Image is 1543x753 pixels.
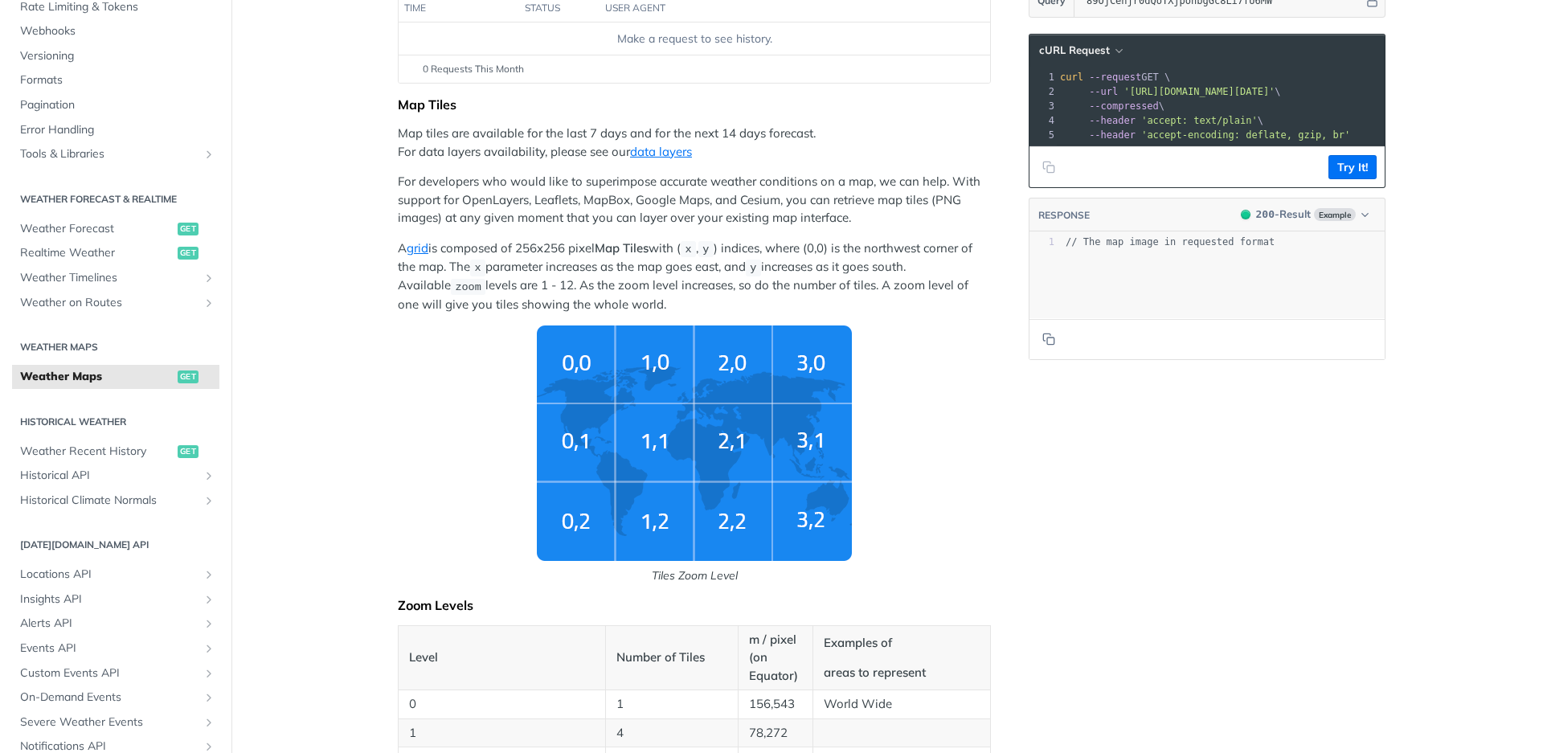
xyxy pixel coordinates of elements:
[20,468,199,484] span: Historical API
[12,217,219,241] a: Weather Forecastget
[474,262,481,274] span: x
[178,223,199,235] span: get
[12,440,219,464] a: Weather Recent Historyget
[20,567,199,583] span: Locations API
[20,714,199,730] span: Severe Weather Events
[1029,84,1057,99] div: 2
[616,695,727,714] p: 1
[1060,100,1164,112] span: \
[1089,72,1141,83] span: --request
[398,125,991,161] p: Map tiles are available for the last 7 days and for the next 14 days forecast. For data layers av...
[20,665,199,681] span: Custom Events API
[12,93,219,117] a: Pagination
[423,62,524,76] span: 0 Requests This Month
[20,270,199,286] span: Weather Timelines
[12,340,219,354] h2: Weather Maps
[1314,208,1356,221] span: Example
[203,148,215,161] button: Show subpages for Tools & Libraries
[398,567,991,584] p: Tiles Zoom Level
[749,724,802,743] p: 78,272
[12,241,219,265] a: Realtime Weatherget
[20,640,199,657] span: Events API
[20,48,215,64] span: Versioning
[12,636,219,661] a: Events APIShow subpages for Events API
[824,664,980,682] p: areas to represent
[398,96,991,113] div: Map Tiles
[595,240,649,256] strong: Map Tiles
[616,724,727,743] p: 4
[12,192,219,207] h2: Weather Forecast & realtime
[203,593,215,606] button: Show subpages for Insights API
[20,72,215,88] span: Formats
[824,695,980,714] p: World Wide
[1038,155,1060,179] button: Copy to clipboard
[1029,128,1057,142] div: 5
[1141,115,1258,126] span: 'accept: text/plain'
[616,649,727,667] p: Number of Tiles
[20,97,215,113] span: Pagination
[455,280,481,293] span: zoom
[20,591,199,608] span: Insights API
[1033,43,1128,59] button: cURL Request
[203,272,215,284] button: Show subpages for Weather Timelines
[20,690,199,706] span: On-Demand Events
[702,243,709,256] span: y
[12,612,219,636] a: Alerts APIShow subpages for Alerts API
[20,23,215,39] span: Webhooks
[12,415,219,429] h2: Historical Weather
[1066,236,1275,248] span: // The map image in requested format
[749,631,802,685] p: m / pixel (on Equator)
[20,444,174,460] span: Weather Recent History
[1029,70,1057,84] div: 1
[630,144,692,159] a: data layers
[12,365,219,389] a: Weather Mapsget
[398,173,991,227] p: For developers who would like to superimpose accurate weather conditions on a map, we can help. W...
[1060,86,1281,97] span: \
[12,19,219,43] a: Webhooks
[1029,113,1057,128] div: 4
[12,68,219,92] a: Formats
[12,266,219,290] a: Weather TimelinesShow subpages for Weather Timelines
[20,616,199,632] span: Alerts API
[203,740,215,753] button: Show subpages for Notifications API
[203,716,215,729] button: Show subpages for Severe Weather Events
[20,295,199,311] span: Weather on Routes
[1233,207,1377,223] button: 200200-ResultExample
[1038,327,1060,351] button: Copy to clipboard
[203,469,215,482] button: Show subpages for Historical API
[1029,235,1054,249] div: 1
[1089,86,1118,97] span: --url
[203,617,215,630] button: Show subpages for Alerts API
[1060,72,1083,83] span: curl
[12,538,219,552] h2: [DATE][DOMAIN_NAME] API
[1141,129,1350,141] span: 'accept-encoding: deflate, gzip, br'
[12,118,219,142] a: Error Handling
[1089,129,1136,141] span: --header
[1060,115,1263,126] span: \
[398,597,991,613] div: Zoom Levels
[20,122,215,138] span: Error Handling
[12,563,219,587] a: Locations APIShow subpages for Locations API
[12,291,219,315] a: Weather on RoutesShow subpages for Weather on Routes
[537,325,852,561] img: weather-grid-map.png
[1089,100,1159,112] span: --compressed
[12,587,219,612] a: Insights APIShow subpages for Insights API
[203,494,215,507] button: Show subpages for Historical Climate Normals
[20,493,199,509] span: Historical Climate Normals
[398,239,991,313] p: A is composed of 256x256 pixel with ( , ) indices, where (0,0) is the northwest corner of the map...
[12,710,219,735] a: Severe Weather EventsShow subpages for Severe Weather Events
[20,146,199,162] span: Tools & Libraries
[1328,155,1377,179] button: Try It!
[12,464,219,488] a: Historical APIShow subpages for Historical API
[12,44,219,68] a: Versioning
[685,243,691,256] span: x
[1256,208,1275,220] span: 200
[178,247,199,260] span: get
[203,568,215,581] button: Show subpages for Locations API
[1089,115,1136,126] span: --header
[409,649,595,667] p: Level
[749,695,802,714] p: 156,543
[12,489,219,513] a: Historical Climate NormalsShow subpages for Historical Climate Normals
[203,691,215,704] button: Show subpages for On-Demand Events
[750,262,756,274] span: y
